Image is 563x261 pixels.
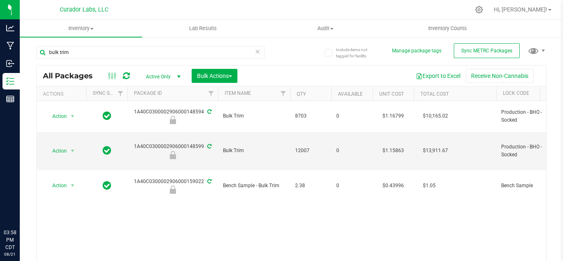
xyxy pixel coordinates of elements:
[501,108,553,124] span: Production - BHO - Socked
[417,25,478,32] span: Inventory Counts
[126,108,219,124] div: 1A40C0300002906000148594
[411,69,466,83] button: Export to Excel
[501,182,553,190] span: Bench Sample
[126,116,219,124] div: Production - BHO - Socked
[4,229,16,251] p: 03:58 PM CDT
[114,87,127,101] a: Filter
[6,24,14,32] inline-svg: Analytics
[295,147,326,155] span: 12007
[501,143,553,159] span: Production - BHO - Socked
[45,180,67,191] span: Action
[461,48,512,54] span: Sync METRC Packages
[392,47,441,54] button: Manage package tags
[277,87,290,101] a: Filter
[255,46,260,57] span: Clear
[103,145,111,156] span: In Sync
[373,101,414,132] td: $1.16799
[264,20,387,37] a: Audit
[373,170,414,201] td: $0.43996
[419,110,452,122] span: $10,165.02
[43,71,101,80] span: All Packages
[103,180,111,191] span: In Sync
[206,143,211,149] span: Sync from Compliance System
[474,6,484,14] div: Manage settings
[225,90,251,96] a: Item Name
[68,145,78,157] span: select
[142,20,265,37] a: Lab Results
[297,91,306,97] a: Qty
[20,25,142,32] span: Inventory
[6,95,14,103] inline-svg: Reports
[178,25,228,32] span: Lab Results
[6,77,14,85] inline-svg: Inventory
[295,112,326,120] span: 8703
[206,109,211,115] span: Sync from Compliance System
[419,180,440,192] span: $1.05
[126,186,219,194] div: Bench Sample
[45,111,67,122] span: Action
[295,182,326,190] span: 2.38
[93,90,124,96] a: Sync Status
[336,112,368,120] span: 0
[206,179,211,184] span: Sync from Compliance System
[126,143,219,159] div: 1A40C0300002906000148599
[68,111,78,122] span: select
[68,180,78,191] span: select
[126,151,219,159] div: Production - BHO - Socked
[192,69,237,83] button: Bulk Actions
[4,251,16,257] p: 08/21
[387,20,509,37] a: Inventory Counts
[494,6,547,13] span: Hi, [PERSON_NAME]!
[24,194,34,204] iframe: Resource center unread badge
[379,91,404,97] a: Unit Cost
[20,20,142,37] a: Inventory
[126,178,219,194] div: 1A40C0300002906000159022
[43,91,83,97] div: Actions
[204,87,218,101] a: Filter
[6,42,14,50] inline-svg: Manufacturing
[265,25,386,32] span: Audit
[338,91,363,97] a: Available
[336,147,368,155] span: 0
[466,69,534,83] button: Receive Non-Cannabis
[420,91,449,97] a: Total Cost
[336,182,368,190] span: 0
[60,6,108,13] span: Curador Labs, LLC
[6,59,14,68] inline-svg: Inbound
[223,182,285,190] span: Bench Sample - Bulk Trim
[503,90,529,96] a: Lock Code
[336,47,377,59] span: Include items not tagged for facility
[45,145,67,157] span: Action
[454,43,520,58] button: Sync METRC Packages
[103,110,111,122] span: In Sync
[8,195,33,220] iframe: Resource center
[223,112,285,120] span: Bulk Trim
[134,90,162,96] a: Package ID
[36,46,265,59] input: Search Package ID, Item Name, SKU, Lot or Part Number...
[419,145,452,157] span: $13,911.67
[373,132,414,171] td: $1.15863
[197,73,232,79] span: Bulk Actions
[223,147,285,155] span: Bulk Trim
